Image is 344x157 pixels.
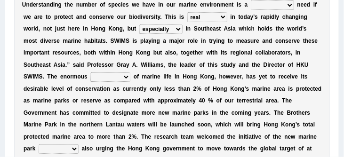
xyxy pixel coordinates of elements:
[266,25,270,32] b: d
[24,14,28,20] b: w
[68,14,72,20] b: c
[213,25,216,32] b: a
[55,25,56,32] b: j
[53,1,55,8] b: i
[248,38,251,44] b: s
[210,25,213,32] b: e
[297,1,301,8] b: n
[132,1,136,8] b: w
[214,1,217,8] b: o
[66,1,70,8] b: h
[206,25,209,32] b: h
[143,1,146,8] b: h
[165,14,168,20] b: T
[282,14,286,20] b: c
[38,1,41,8] b: s
[244,14,247,20] b: d
[239,25,243,32] b: w
[121,38,126,44] b: M
[70,1,73,8] b: e
[58,1,62,8] b: g
[315,38,318,44] b: e
[126,1,129,8] b: s
[288,38,292,44] b: e
[109,25,113,32] b: K
[129,14,132,20] b: b
[276,25,278,32] b: t
[216,38,218,44] b: i
[253,14,255,20] b: ’
[271,14,274,20] b: d
[225,1,229,8] b: e
[114,38,120,44] b: W
[195,38,198,44] b: e
[80,14,83,20] b: n
[275,14,276,20] b: l
[254,38,256,44] b: r
[160,14,161,20] b: .
[236,38,241,44] b: m
[270,14,271,20] b: i
[121,1,122,8] b: i
[123,25,124,32] b: ,
[108,14,111,20] b: v
[194,25,198,32] b: S
[83,1,88,8] b: m
[48,14,51,20] b: o
[55,1,58,8] b: n
[71,14,73,20] b: t
[126,38,129,44] b: S
[68,38,71,44] b: a
[288,25,292,32] b: w
[28,14,31,20] b: e
[48,49,49,56] b: t
[95,1,97,8] b: r
[24,49,25,56] b: i
[228,25,231,32] b: s
[211,38,213,44] b: r
[191,1,194,8] b: n
[45,38,48,44] b: v
[219,25,221,32] b: t
[240,14,244,20] b: o
[299,14,300,20] b: i
[91,1,95,8] b: e
[210,1,211,8] b: i
[131,25,134,32] b: u
[154,14,155,20] b: i
[172,14,173,20] b: i
[80,1,83,8] b: u
[177,38,179,44] b: j
[170,1,173,8] b: u
[53,49,55,56] b: r
[34,14,38,20] b: a
[46,1,49,8] b: n
[297,38,300,44] b: e
[39,25,40,32] b: ,
[96,14,99,20] b: n
[231,14,232,20] b: i
[118,1,121,8] b: c
[217,1,220,8] b: n
[313,1,315,8] b: i
[261,14,264,20] b: r
[32,38,35,44] b: s
[46,14,48,20] b: t
[167,1,170,8] b: o
[33,49,37,56] b: o
[243,25,247,32] b: h
[304,25,307,32] b: s
[71,38,73,44] b: r
[111,14,114,20] b: e
[103,1,105,8] b: f
[292,14,296,20] b: n
[250,14,254,20] b: y
[173,14,176,20] b: s
[194,1,197,8] b: e
[43,1,47,8] b: a
[44,49,48,56] b: n
[303,38,305,44] b: t
[184,1,187,8] b: a
[173,1,176,8] b: r
[103,38,106,44] b: s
